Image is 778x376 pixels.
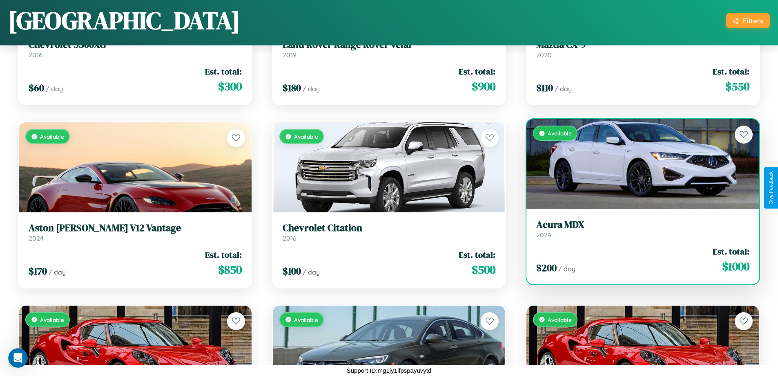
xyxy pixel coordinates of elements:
span: $ 500 [472,261,495,278]
iframe: Intercom live chat [8,348,28,368]
span: / day [555,85,572,93]
h3: Land Rover Range Rover Velar [283,39,496,51]
span: Available [548,130,572,137]
a: Aston [PERSON_NAME] V12 Vantage2024 [29,222,242,242]
h1: [GEOGRAPHIC_DATA] [8,4,240,37]
span: Available [294,133,318,140]
span: Est. total: [713,65,749,77]
span: $ 180 [283,81,301,95]
a: Chevrolet 5500XG2016 [29,39,242,59]
span: Est. total: [205,249,242,261]
a: Chevrolet Citation2016 [283,222,496,242]
span: / day [558,265,575,273]
span: $ 200 [536,261,557,275]
span: / day [303,85,320,93]
span: Est. total: [713,245,749,257]
h3: Chevrolet Citation [283,222,496,234]
h3: Aston [PERSON_NAME] V12 Vantage [29,222,242,234]
div: Filters [743,16,763,25]
span: Est. total: [459,65,495,77]
span: $ 170 [29,264,47,278]
span: 2019 [283,51,296,59]
span: $ 300 [218,78,242,95]
span: Available [40,133,64,140]
span: 2016 [283,234,296,242]
a: Land Rover Range Rover Velar2019 [283,39,496,59]
span: 2016 [29,51,42,59]
span: 2020 [536,51,552,59]
button: Filters [726,13,770,28]
span: Available [40,316,64,323]
span: / day [303,268,320,276]
span: / day [49,268,66,276]
span: $ 900 [472,78,495,95]
span: $ 850 [218,261,242,278]
span: $ 60 [29,81,44,95]
a: Mazda CX-92020 [536,39,749,59]
span: Available [548,316,572,323]
span: Available [294,316,318,323]
span: 2024 [536,231,551,239]
span: $ 110 [536,81,553,95]
span: Est. total: [459,249,495,261]
span: Est. total: [205,65,242,77]
p: Support ID: mg1jy1lfpspayuvytd [347,365,432,376]
span: $ 100 [283,264,301,278]
h3: Acura MDX [536,219,749,231]
span: $ 550 [725,78,749,95]
div: Give Feedback [768,171,774,205]
span: / day [46,85,63,93]
span: 2024 [29,234,44,242]
a: Acura MDX2024 [536,219,749,239]
span: $ 1000 [722,258,749,275]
